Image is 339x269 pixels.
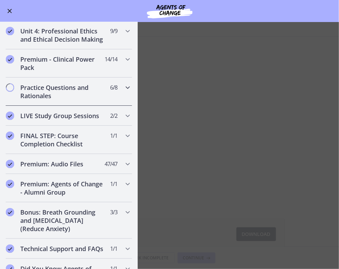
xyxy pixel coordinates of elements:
[20,180,104,196] h2: Premium: Agents of Change - Alumni Group
[20,160,104,168] h2: Premium: Audio Files
[6,132,14,140] i: Completed
[128,3,211,19] img: Agents of Change
[110,208,117,216] span: 3 / 3
[20,112,104,120] h2: LIVE Study Group Sessions
[6,160,14,168] i: Completed
[6,27,14,35] i: Completed
[110,83,117,92] span: 6 / 8
[110,180,117,188] span: 1 / 1
[20,208,104,233] h2: Bonus: Breath Grounding and [MEDICAL_DATA] (Reduce Anxiety)
[105,55,117,63] span: 14 / 14
[110,245,117,253] span: 1 / 1
[6,208,14,216] i: Completed
[110,132,117,140] span: 1 / 1
[6,55,14,63] i: Completed
[6,180,14,188] i: Completed
[20,55,104,72] h2: Premium - Clinical Power Pack
[20,27,104,43] h2: Unit 4: Professional Ethics and Ethical Decision Making
[20,245,104,253] h2: Technical Support and FAQs
[6,245,14,253] i: Completed
[6,7,14,15] button: Enable menu
[6,112,14,120] i: Completed
[110,112,117,120] span: 2 / 2
[20,132,104,148] h2: FINAL STEP: Course Completion Checklist
[105,160,117,168] span: 47 / 47
[20,83,104,100] h2: Practice Questions and Rationales
[110,27,117,35] span: 9 / 9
